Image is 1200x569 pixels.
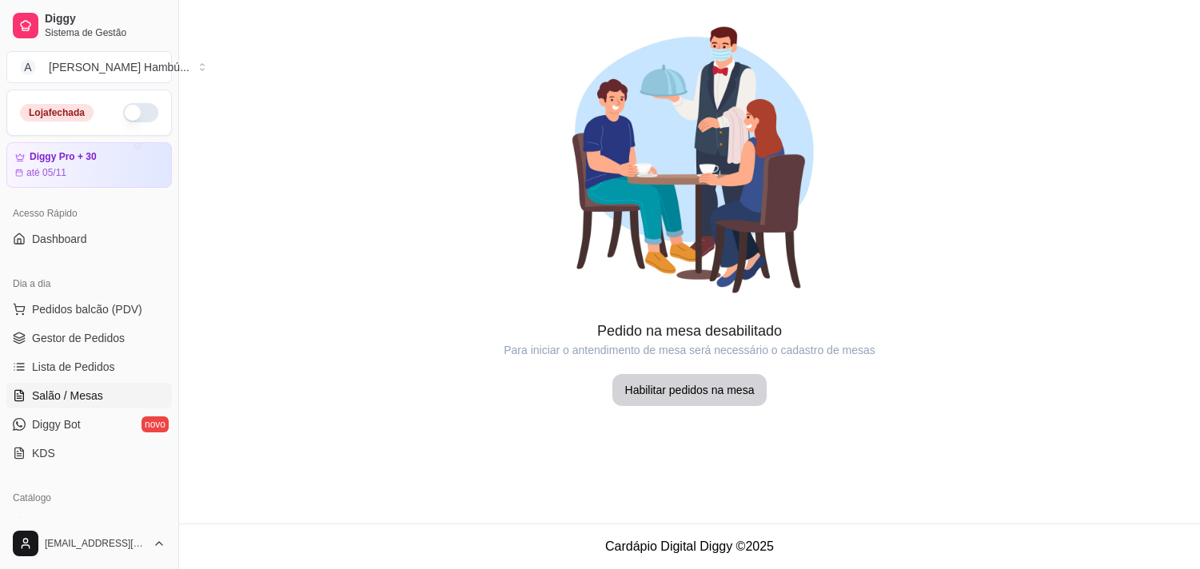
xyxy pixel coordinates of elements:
[123,103,158,122] button: Alterar Status
[179,342,1200,358] article: Para iniciar o antendimento de mesa será necessário o cadastro de mesas
[6,440,172,466] a: KDS
[6,354,172,380] a: Lista de Pedidos
[6,325,172,351] a: Gestor de Pedidos
[32,359,115,375] span: Lista de Pedidos
[6,201,172,226] div: Acesso Rápido
[6,51,172,83] button: Select a team
[32,388,103,404] span: Salão / Mesas
[20,104,94,121] div: Loja fechada
[6,412,172,437] a: Diggy Botnovo
[32,301,142,317] span: Pedidos balcão (PDV)
[179,320,1200,342] article: Pedido na mesa desabilitado
[6,142,172,188] a: Diggy Pro + 30até 05/11
[32,515,77,531] span: Produtos
[6,271,172,296] div: Dia a dia
[6,524,172,563] button: [EMAIL_ADDRESS][DOMAIN_NAME]
[6,511,172,536] a: Produtos
[30,151,97,163] article: Diggy Pro + 30
[612,374,767,406] button: Habilitar pedidos na mesa
[20,59,36,75] span: A
[45,537,146,550] span: [EMAIL_ADDRESS][DOMAIN_NAME]
[32,231,87,247] span: Dashboard
[45,12,165,26] span: Diggy
[179,523,1200,569] footer: Cardápio Digital Diggy © 2025
[49,59,189,75] div: [PERSON_NAME] Hambú ...
[32,445,55,461] span: KDS
[32,330,125,346] span: Gestor de Pedidos
[26,166,66,179] article: até 05/11
[6,226,172,252] a: Dashboard
[6,6,172,45] a: DiggySistema de Gestão
[6,296,172,322] button: Pedidos balcão (PDV)
[32,416,81,432] span: Diggy Bot
[6,383,172,408] a: Salão / Mesas
[45,26,165,39] span: Sistema de Gestão
[6,485,172,511] div: Catálogo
